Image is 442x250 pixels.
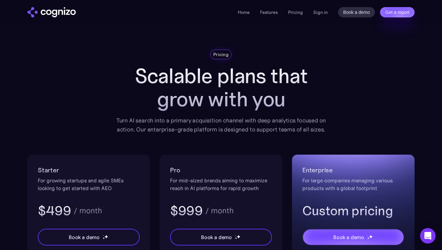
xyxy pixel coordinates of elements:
[170,177,272,192] div: For mid-sized brands aiming to maximize reach in AI platforms for rapid growth
[74,207,102,215] div: / month
[27,7,76,17] img: cognizo logo
[38,229,140,245] a: Book a demostarstarstar
[260,9,278,15] a: Features
[38,177,140,192] div: For growing startups and agile SMEs looking to get started with AEO
[302,177,404,192] div: For large companies managing various products with a global footprint
[236,235,241,239] img: star
[367,237,369,239] img: star
[38,165,140,175] h2: Starter
[170,229,272,245] a: Book a demostarstarstar
[104,235,108,239] img: star
[420,228,436,244] div: Open Intercom Messenger
[235,235,236,236] img: star
[111,116,331,134] div: Turn AI search into a primary acquisition channel with deep analytics focused on action. Our ente...
[27,7,76,17] a: home
[103,235,104,236] img: star
[367,235,368,236] img: star
[302,229,404,245] a: Book a demostarstarstar
[302,165,404,175] h2: Enterprise
[38,202,71,219] h3: $499
[205,207,234,215] div: / month
[338,7,375,17] a: Book a demo
[111,64,331,111] h1: Scalable plans that grow with you
[238,9,250,15] a: Home
[170,202,203,219] h3: $999
[288,9,303,15] a: Pricing
[380,7,415,17] a: Get a report
[302,202,404,219] h3: Custom pricing
[235,237,237,239] img: star
[201,233,232,241] div: Book a demo
[213,51,229,58] div: Pricing
[103,237,105,239] img: star
[313,8,328,16] a: Sign in
[369,235,373,239] img: star
[69,233,100,241] div: Book a demo
[170,165,272,175] h2: Pro
[333,233,364,241] div: Book a demo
